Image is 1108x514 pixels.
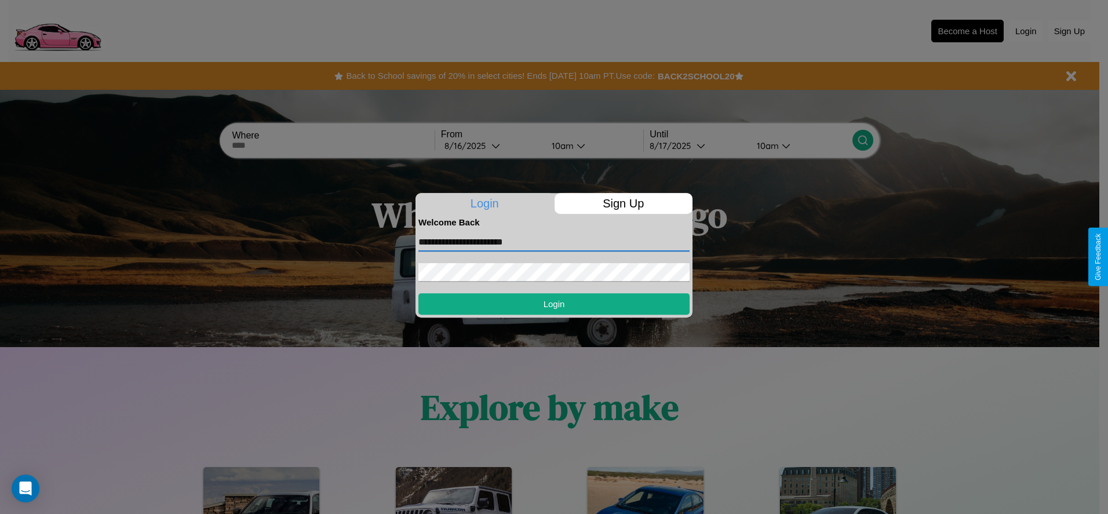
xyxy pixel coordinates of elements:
[416,193,554,214] p: Login
[12,475,39,502] div: Open Intercom Messenger
[418,217,690,227] h4: Welcome Back
[1094,234,1102,280] div: Give Feedback
[418,293,690,315] button: Login
[555,193,693,214] p: Sign Up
